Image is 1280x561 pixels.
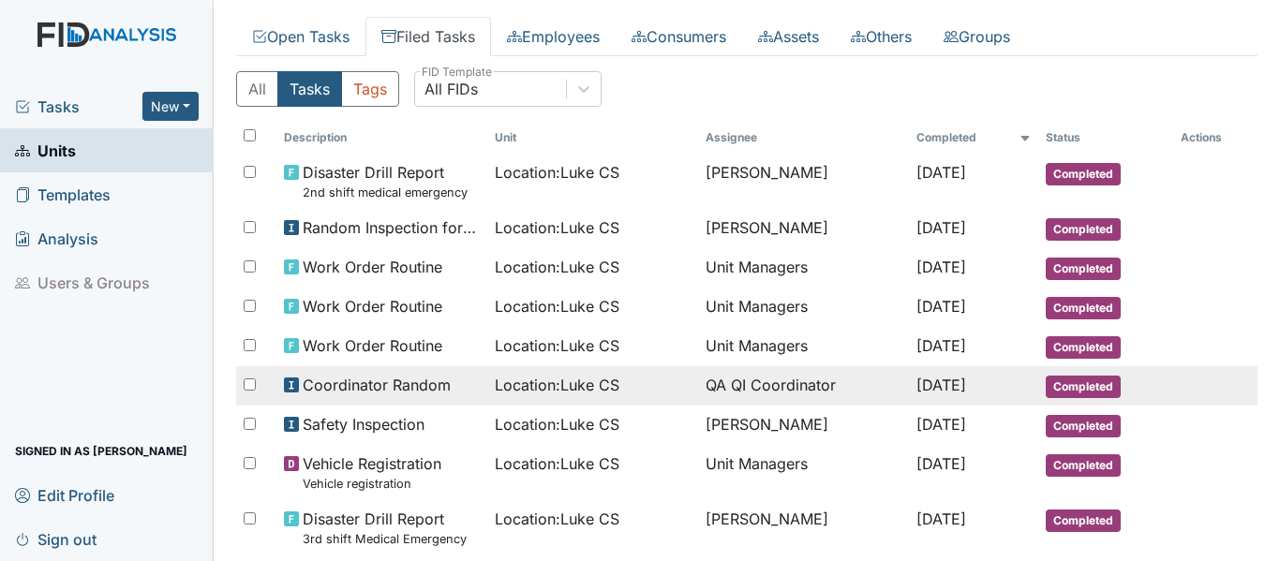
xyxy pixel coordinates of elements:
span: Work Order Routine [303,295,442,317]
span: Completed [1046,258,1121,280]
span: Completed [1046,376,1121,398]
small: 2nd shift medical emergency [303,184,468,201]
a: Tasks [15,96,142,118]
span: Disaster Drill Report 2nd shift medical emergency [303,161,468,201]
td: [PERSON_NAME] [698,406,909,445]
small: 3rd shift Medical Emergency [303,530,467,548]
span: Location : Luke CS [495,161,619,184]
th: Assignee [698,122,909,154]
th: Toggle SortBy [276,122,487,154]
a: Open Tasks [236,17,365,56]
span: Location : Luke CS [495,216,619,239]
a: Groups [928,17,1026,56]
button: Tags [341,71,399,107]
td: Unit Managers [698,248,909,288]
span: Work Order Routine [303,334,442,357]
span: Work Order Routine [303,256,442,278]
span: [DATE] [916,163,966,182]
span: Random Inspection for Evening [303,216,480,239]
th: Actions [1173,122,1258,154]
th: Toggle SortBy [1038,122,1173,154]
span: [DATE] [916,297,966,316]
span: Sign out [15,524,97,554]
span: [DATE] [916,376,966,394]
span: Location : Luke CS [495,374,619,396]
span: Completed [1046,163,1121,185]
span: Location : Luke CS [495,452,619,475]
span: Analysis [15,224,98,253]
small: Vehicle registration [303,475,441,493]
span: Location : Luke CS [495,334,619,357]
span: Location : Luke CS [495,508,619,530]
button: Tasks [277,71,342,107]
span: Location : Luke CS [495,295,619,317]
span: Completed [1046,454,1121,477]
td: [PERSON_NAME] [698,209,909,248]
td: Unit Managers [698,327,909,366]
span: Completed [1046,297,1121,319]
span: Disaster Drill Report 3rd shift Medical Emergency [303,508,467,548]
th: Toggle SortBy [487,122,698,154]
span: Location : Luke CS [495,413,619,436]
button: New [142,92,199,121]
td: Unit Managers [698,445,909,500]
span: Completed [1046,336,1121,359]
span: Units [15,136,76,165]
a: Consumers [616,17,742,56]
td: Unit Managers [698,288,909,327]
button: All [236,71,278,107]
a: Employees [491,17,616,56]
td: QA QI Coordinator [698,366,909,406]
td: [PERSON_NAME] [698,500,909,555]
a: Filed Tasks [365,17,491,56]
span: Completed [1046,218,1121,241]
span: [DATE] [916,415,966,434]
span: [DATE] [916,509,966,528]
span: [DATE] [916,336,966,355]
th: Toggle SortBy [909,122,1038,154]
span: Edit Profile [15,480,114,509]
div: All FIDs [424,78,478,100]
span: Safety Inspection [303,413,424,436]
span: [DATE] [916,218,966,237]
span: Completed [1046,509,1121,532]
span: Vehicle Registration Vehicle registration [303,452,441,493]
span: Signed in as [PERSON_NAME] [15,436,187,465]
span: Location : Luke CS [495,256,619,278]
span: [DATE] [916,454,966,473]
span: Coordinator Random [303,374,451,396]
span: [DATE] [916,258,966,276]
div: Type filter [236,71,399,107]
span: Templates [15,180,111,209]
input: Toggle All Rows Selected [244,129,256,141]
td: [PERSON_NAME] [698,154,909,209]
span: Completed [1046,415,1121,437]
a: Others [835,17,928,56]
a: Assets [742,17,835,56]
